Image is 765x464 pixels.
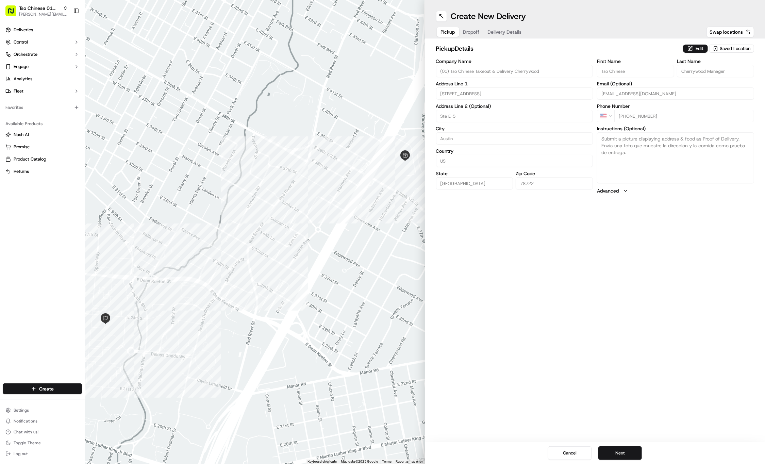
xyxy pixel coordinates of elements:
a: Analytics [3,73,82,84]
a: Report a map error [396,460,423,463]
label: Address Line 1 [436,81,593,86]
button: Toggle Theme [3,438,82,448]
button: Promise [3,142,82,152]
label: Phone Number [597,104,754,109]
span: Settings [14,408,29,413]
label: Zip Code [516,171,593,176]
a: Terms (opens in new tab) [382,460,392,463]
button: Fleet [3,86,82,97]
a: Promise [5,144,79,150]
button: Create [3,383,82,394]
span: Nash AI [14,132,29,138]
span: Promise [14,144,30,150]
a: Deliveries [3,24,82,35]
label: Last Name [677,59,754,64]
label: First Name [597,59,674,64]
img: Google [87,455,109,464]
span: Delivery Details [488,29,522,35]
button: Saved Location [709,44,754,53]
input: Enter email address [597,87,754,100]
label: Email (Optional) [597,81,754,86]
input: Enter address [436,87,593,100]
button: [PERSON_NAME][EMAIL_ADDRESS][DOMAIN_NAME] [19,12,68,17]
span: Dropoff [463,29,480,35]
input: Enter city [436,132,593,145]
button: Orchestrate [3,49,82,60]
button: Nash AI [3,129,82,140]
input: Apartment, suite, unit, etc. [436,110,593,122]
button: Product Catalog [3,154,82,165]
input: Enter zip code [516,177,593,189]
span: Fleet [14,88,23,94]
span: Saved Location [720,46,750,52]
span: Pickup [441,29,455,35]
span: Control [14,39,28,45]
input: Enter first name [597,65,674,77]
span: Log out [14,451,28,457]
span: Chat with us! [14,429,38,435]
input: Enter company name [436,65,593,77]
span: Notifications [14,418,37,424]
a: Nash AI [5,132,79,138]
button: Control [3,37,82,48]
button: Chat with us! [3,427,82,437]
button: Advanced [597,187,754,194]
button: Next [598,446,642,460]
span: Swap locations [710,29,743,35]
span: Create [39,385,54,392]
span: Deliveries [14,27,33,33]
div: Favorites [3,102,82,113]
a: Returns [5,168,79,175]
label: Address Line 2 (Optional) [436,104,593,109]
input: Enter country [436,155,593,167]
button: Tso Chinese 01 Cherrywood [19,5,60,12]
button: Settings [3,405,82,415]
span: Product Catalog [14,156,46,162]
h2: pickup Details [436,44,679,53]
button: Keyboard shortcuts [308,459,337,464]
input: Enter phone number [614,110,754,122]
span: Map data ©2025 Google [341,460,378,463]
button: Notifications [3,416,82,426]
button: Edit [683,45,708,53]
button: Returns [3,166,82,177]
button: Log out [3,449,82,459]
label: Country [436,149,593,153]
button: Engage [3,61,82,72]
a: Open this area in Google Maps (opens a new window) [87,455,109,464]
span: Analytics [14,76,32,82]
label: Advanced [597,187,619,194]
label: Instructions (Optional) [597,126,754,131]
h1: Create New Delivery [451,11,526,22]
textarea: Submit a picture displaying address & food as Proof of Delivery. Envía una foto que muestre la di... [597,132,754,183]
span: Engage [14,64,29,70]
label: Company Name [436,59,593,64]
button: Tso Chinese 01 Cherrywood[PERSON_NAME][EMAIL_ADDRESS][DOMAIN_NAME] [3,3,70,19]
button: Cancel [548,446,592,460]
div: Available Products [3,118,82,129]
span: Returns [14,168,29,175]
span: Orchestrate [14,51,37,57]
button: Swap locations [706,27,754,37]
a: Product Catalog [5,156,79,162]
input: Enter state [436,177,513,189]
span: Toggle Theme [14,440,41,446]
label: State [436,171,513,176]
label: City [436,126,593,131]
input: Enter last name [677,65,754,77]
